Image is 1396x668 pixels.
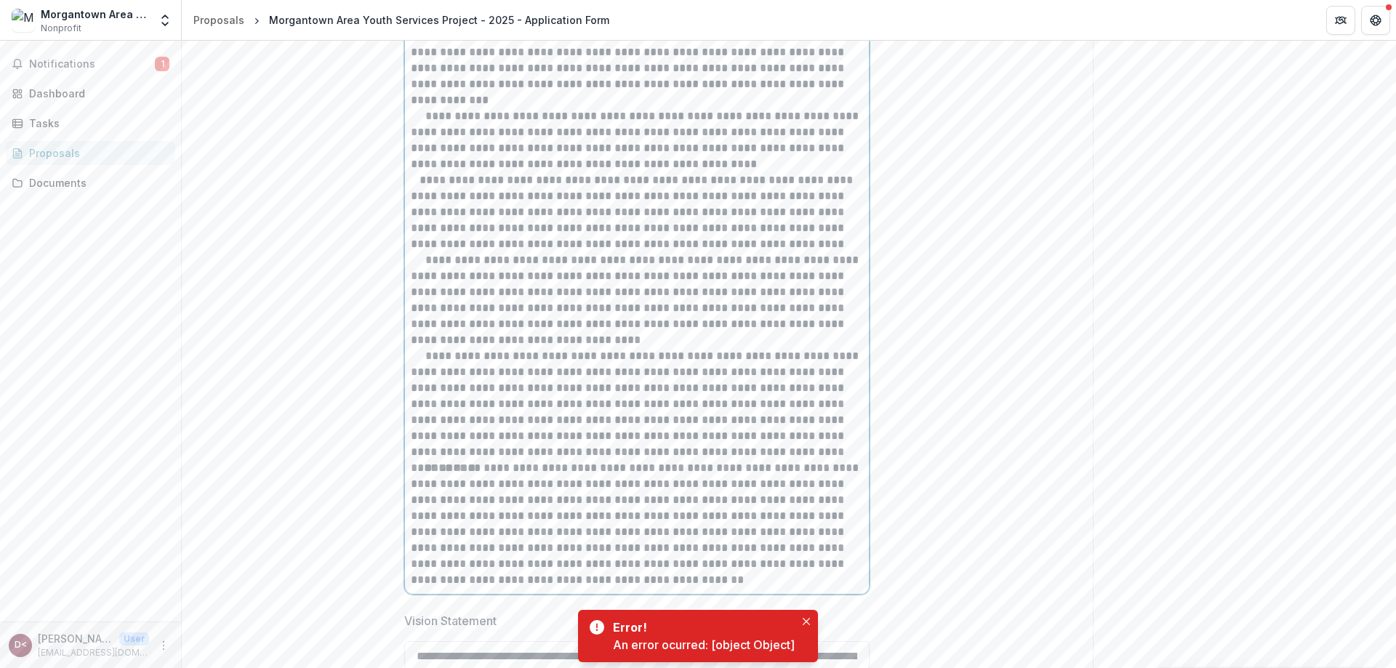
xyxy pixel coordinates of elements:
button: Get Help [1361,6,1390,35]
p: [PERSON_NAME] <[EMAIL_ADDRESS][DOMAIN_NAME]> [38,631,113,646]
div: Dashboard [29,86,164,101]
div: Proposals [29,145,164,161]
div: Proposals [193,12,244,28]
span: Notifications [29,58,155,71]
img: Morgantown Area Youth Services Project [12,9,35,32]
div: Documents [29,175,164,190]
div: Morgantown Area Youth Services Project [41,7,149,22]
div: Tasks [29,116,164,131]
nav: breadcrumb [188,9,615,31]
span: 1 [155,57,169,71]
div: Danny Trejo <maysp160@gmail.com> [15,640,27,650]
a: Proposals [188,9,250,31]
button: Close [798,613,815,630]
p: User [119,632,149,645]
button: More [155,637,172,654]
span: Nonprofit [41,22,81,35]
p: Vision Statement [404,612,497,629]
a: Dashboard [6,81,175,105]
p: [EMAIL_ADDRESS][DOMAIN_NAME] [38,646,149,659]
button: Notifications1 [6,52,175,76]
div: Error! [613,619,789,636]
a: Documents [6,171,175,195]
div: An error ocurred: [object Object] [613,636,795,653]
a: Proposals [6,141,175,165]
a: Tasks [6,111,175,135]
div: Morgantown Area Youth Services Project - 2025 - Application Form [269,12,609,28]
button: Open entity switcher [155,6,175,35]
button: Partners [1326,6,1355,35]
